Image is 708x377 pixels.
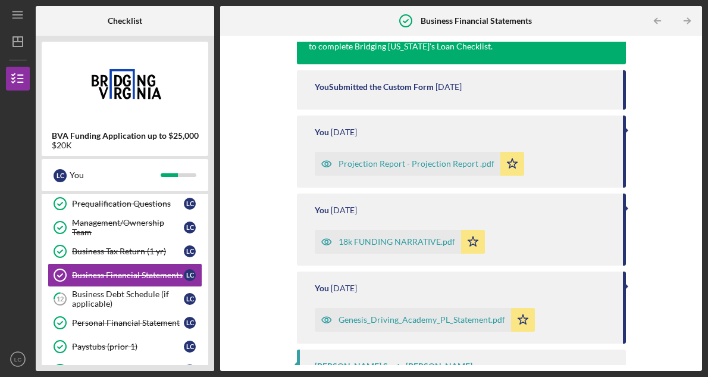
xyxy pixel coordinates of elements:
div: [PERSON_NAME] Santa [PERSON_NAME] [315,362,472,371]
time: 2025-08-18 13:23 [436,82,462,92]
a: Business Financial StatementsLC [48,263,202,287]
button: Projection Report - Projection Report .pdf [315,152,524,176]
div: You Submitted the Custom Form [315,82,434,92]
a: Management/Ownership TeamLC [48,216,202,239]
div: You [315,205,329,215]
div: L C [184,269,196,281]
time: 2025-08-18 13:22 [331,205,357,215]
div: You [70,165,161,185]
div: You [315,127,329,137]
div: Prequalification Questions [72,199,184,208]
tspan: 12 [57,295,64,303]
b: Checklist [108,16,142,26]
button: 18k FUNDING NARRATIVE.pdf [315,230,485,254]
img: Product logo [42,48,208,119]
div: L C [184,364,196,376]
a: Personal Financial StatementLC [48,311,202,335]
button: Genesis_Driving_Academy_PL_Statement.pdf [315,308,535,332]
div: Genesis_Driving_Academy_PL_Statement.pdf [339,315,505,325]
div: L C [184,341,196,353]
b: Business Financial Statements [421,16,532,26]
div: L C [54,169,67,182]
a: 12Business Debt Schedule (if applicable)LC [48,287,202,311]
div: Paystubs (prior 1) [72,342,184,351]
div: 18k FUNDING NARRATIVE.pdf [339,237,455,247]
div: Business Debt Schedule (if applicable) [72,289,184,309]
div: Projection Report - Projection Report .pdf [339,159,494,169]
div: L C [184,293,196,305]
div: L C [184,198,196,210]
button: LC [6,347,30,371]
div: Personal Financial Statement [72,318,184,328]
div: Business Tax Return (1 yr) [72,247,184,256]
div: $20K [52,141,199,150]
div: L C [184,317,196,329]
div: Business Financial Statements [72,270,184,280]
div: L C [184,222,196,233]
a: Business Tax Return (1 yr)LC [48,239,202,263]
div: Management/Ownership Team [72,218,184,237]
div: You [315,283,329,293]
a: Paystubs (prior 1)LC [48,335,202,359]
div: L C [184,245,196,257]
b: BVA Funding Application up to $25,000 [52,131,199,141]
time: 2025-08-18 13:22 [331,127,357,137]
a: Prequalification QuestionsLC [48,192,202,216]
text: LC [14,356,21,363]
time: 2025-08-18 13:21 [331,283,357,293]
